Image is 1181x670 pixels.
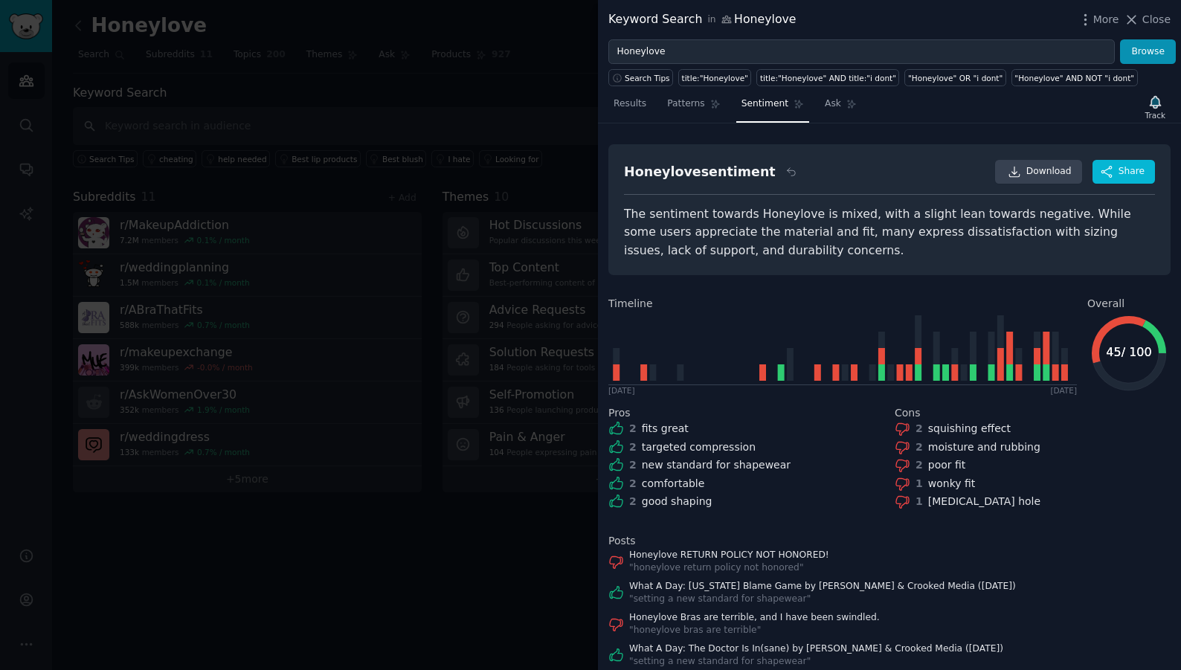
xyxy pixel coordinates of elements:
span: Share [1119,165,1145,178]
button: Track [1140,91,1171,123]
div: [MEDICAL_DATA] hole [928,494,1040,509]
a: Honeylove Bras are terrible, and I have been swindled. [629,611,880,625]
div: new standard for shapewear [642,457,791,473]
span: Cons [895,405,921,421]
span: More [1093,12,1119,28]
div: 2 [629,421,637,437]
div: 1 [915,494,923,509]
a: Honeylove RETURN POLICY NOT HONORED! [629,549,829,562]
span: Posts [608,533,636,549]
div: 2 [629,476,637,492]
button: More [1078,12,1119,28]
a: "Honeylove" AND NOT "i dont" [1011,69,1138,86]
div: Honeylove sentiment [624,163,776,181]
a: What A Day: The Doctor Is In(sane) by [PERSON_NAME] & Crooked Media ([DATE]) [629,642,1003,656]
div: comfortable [642,476,705,492]
div: "Honeylove" AND NOT "i dont" [1014,73,1134,83]
div: Keyword Search Honeylove [608,10,797,29]
span: Timeline [608,296,653,312]
a: title:"Honeylove" [678,69,751,86]
span: in [707,13,715,27]
div: 2 [915,421,923,437]
div: " setting a new standard for shapewear " [629,655,1003,669]
a: Ask [820,92,862,123]
div: poor fit [928,457,966,473]
a: Download [995,160,1082,184]
a: Results [608,92,651,123]
span: Pros [608,405,631,421]
div: The sentiment towards Honeylove is mixed, with a slight lean towards negative. While some users a... [624,205,1155,260]
button: Share [1092,160,1155,184]
div: [DATE] [608,385,635,396]
span: Results [614,97,646,111]
input: Try a keyword related to your business [608,39,1115,65]
button: Close [1124,12,1171,28]
a: Sentiment [736,92,809,123]
div: 2 [629,457,637,473]
div: " honeylove return policy not honored " [629,561,829,575]
div: "Honeylove" OR "i dont" [908,73,1003,83]
div: title:"Honeylove" AND title:"i dont" [760,73,896,83]
span: Patterns [667,97,704,111]
span: Overall [1087,296,1124,312]
div: 2 [629,494,637,509]
div: fits great [642,421,689,437]
a: "Honeylove" OR "i dont" [904,69,1005,86]
div: title:"Honeylove" [682,73,748,83]
div: Track [1145,110,1165,120]
span: Sentiment [741,97,788,111]
span: Download [1026,165,1072,178]
a: Patterns [662,92,725,123]
button: Browse [1120,39,1176,65]
div: wonky fit [928,476,976,492]
div: 1 [915,476,923,492]
div: [DATE] [1050,385,1077,396]
div: targeted compression [642,439,756,455]
span: Ask [825,97,841,111]
div: " setting a new standard for shapewear " [629,593,1016,606]
span: Search Tips [625,73,670,83]
div: " honeylove bras are terrible " [629,624,880,637]
span: Close [1142,12,1171,28]
a: What A Day: [US_STATE] Blame Game by [PERSON_NAME] & Crooked Media ([DATE]) [629,580,1016,593]
div: good shaping [642,494,712,509]
div: moisture and rubbing [928,439,1040,455]
div: 2 [915,439,923,455]
div: squishing effect [928,421,1011,437]
div: 2 [629,439,637,455]
a: title:"Honeylove" AND title:"i dont" [756,69,899,86]
div: 2 [915,457,923,473]
text: 45 / 100 [1106,345,1151,359]
button: Search Tips [608,69,673,86]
